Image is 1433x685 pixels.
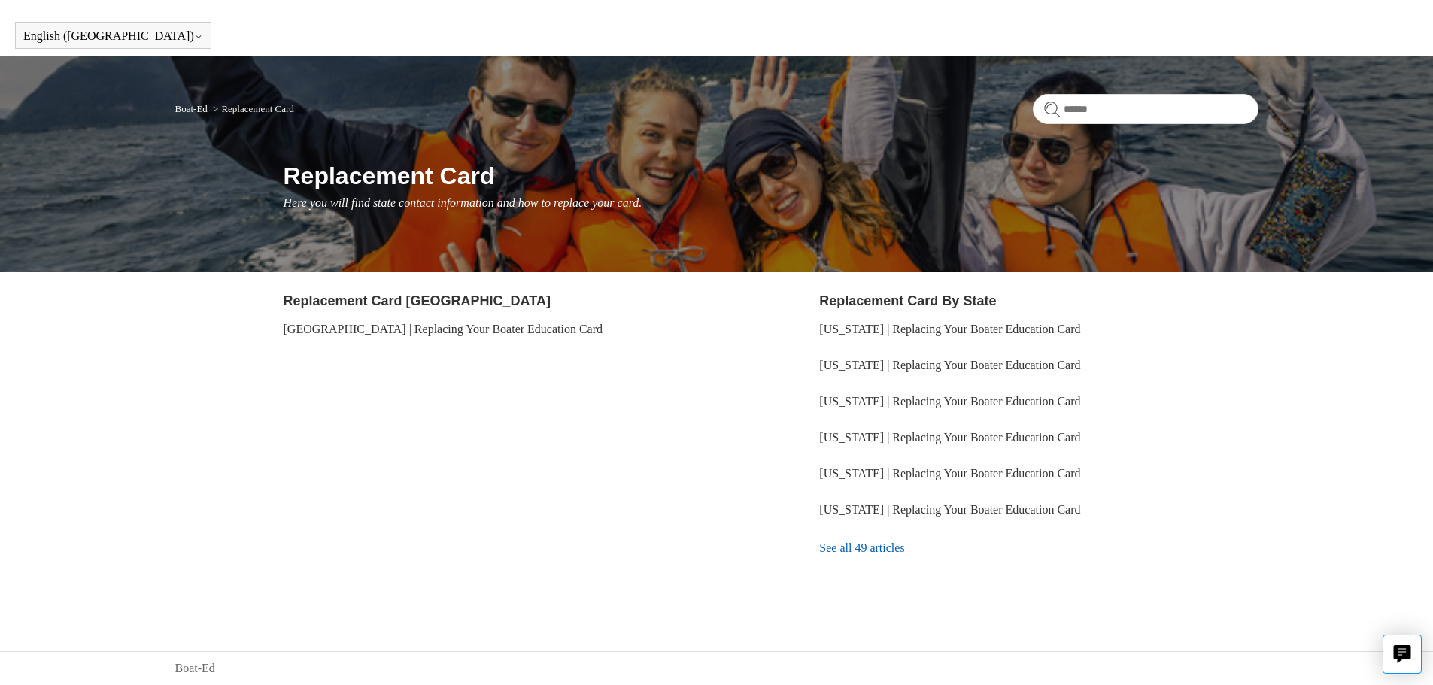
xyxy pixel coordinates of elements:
input: Search [1033,94,1258,124]
li: Replacement Card [210,103,294,114]
button: Live chat [1383,635,1422,674]
p: Here you will find state contact information and how to replace your card. [284,194,1258,212]
a: Replacement Card [GEOGRAPHIC_DATA] [284,293,551,308]
a: [US_STATE] | Replacing Your Boater Education Card [819,503,1080,516]
button: English ([GEOGRAPHIC_DATA]) [23,29,203,43]
a: [US_STATE] | Replacing Your Boater Education Card [819,431,1080,444]
a: Replacement Card By State [819,293,996,308]
a: [US_STATE] | Replacing Your Boater Education Card [819,467,1080,480]
a: [US_STATE] | Replacing Your Boater Education Card [819,359,1080,371]
h1: Replacement Card [284,158,1258,194]
a: Boat-Ed [175,659,215,677]
li: Boat-Ed [175,103,211,114]
a: [US_STATE] | Replacing Your Boater Education Card [819,323,1080,335]
a: [GEOGRAPHIC_DATA] | Replacing Your Boater Education Card [284,323,603,335]
a: Boat-Ed [175,103,208,114]
a: See all 49 articles [819,528,1258,568]
a: [US_STATE] | Replacing Your Boater Education Card [819,395,1080,408]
